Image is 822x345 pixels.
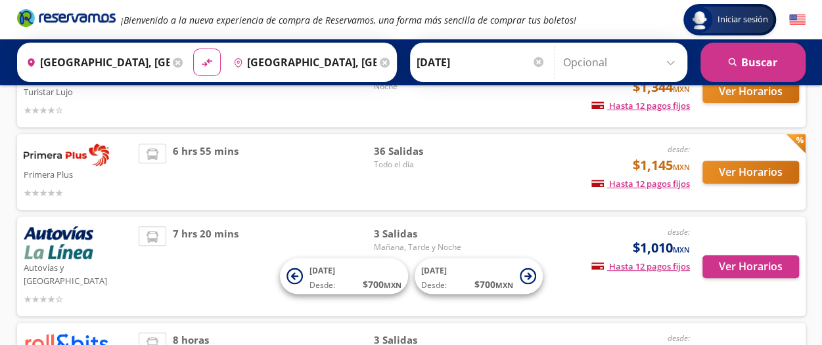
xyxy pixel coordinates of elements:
[633,77,690,97] span: $1,344
[373,241,465,253] span: Mañana, Tarde y Noche
[24,166,133,182] p: Primera Plus
[591,178,690,190] span: Hasta 12 pagos fijos
[633,238,690,258] span: $1,010
[121,14,576,26] em: ¡Bienvenido a la nueva experiencia de compra de Reservamos, una forma más sencilla de comprar tus...
[668,226,690,237] em: desde:
[309,265,335,276] span: [DATE]
[673,245,690,254] small: MXN
[700,43,806,82] button: Buscar
[591,260,690,272] span: Hasta 12 pagos fijos
[24,226,93,259] img: Autovías y La Línea
[309,279,335,291] span: Desde:
[421,279,447,291] span: Desde:
[173,66,239,117] span: 8 hrs 20 mins
[712,13,773,26] span: Iniciar sesión
[591,100,690,112] span: Hasta 12 pagos fijos
[563,46,681,79] input: Opcional
[373,226,465,241] span: 3 Salidas
[173,226,239,306] span: 7 hrs 20 mins
[373,144,465,159] span: 36 Salidas
[384,280,401,290] small: MXN
[363,277,401,291] span: $ 700
[24,144,109,166] img: Primera Plus
[702,255,799,278] button: Ver Horarios
[702,161,799,184] button: Ver Horarios
[668,144,690,155] em: desde:
[702,80,799,103] button: Ver Horarios
[673,162,690,172] small: MXN
[280,258,408,294] button: [DATE]Desde:$700MXN
[673,84,690,94] small: MXN
[417,46,545,79] input: Elegir Fecha
[24,259,133,287] p: Autovías y [GEOGRAPHIC_DATA]
[173,144,239,200] span: 6 hrs 55 mins
[421,265,447,276] span: [DATE]
[24,83,133,99] p: Turistar Lujo
[668,333,690,344] em: desde:
[495,280,513,290] small: MXN
[789,12,806,28] button: English
[633,155,690,175] span: $1,145
[474,277,513,291] span: $ 700
[228,46,377,79] input: Buscar Destino
[373,81,465,92] span: Noche
[373,159,465,171] span: Todo el día
[415,258,543,294] button: [DATE]Desde:$700MXN
[17,8,116,28] i: Brand Logo
[21,46,170,79] input: Buscar Origen
[17,8,116,31] a: Brand Logo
